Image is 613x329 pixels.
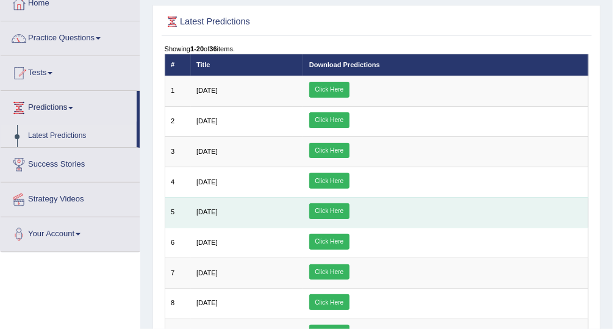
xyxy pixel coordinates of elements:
[165,106,191,137] td: 2
[165,137,191,167] td: 3
[196,208,218,215] span: [DATE]
[309,112,350,128] a: Click Here
[165,197,191,228] td: 5
[165,76,191,106] td: 1
[165,228,191,258] td: 6
[165,258,191,289] td: 7
[309,294,350,310] a: Click Here
[309,264,350,280] a: Click Here
[309,173,350,189] a: Click Here
[1,148,140,178] a: Success Stories
[1,217,140,248] a: Your Account
[309,234,350,250] a: Click Here
[191,54,304,76] th: Title
[309,203,350,219] a: Click Here
[190,45,204,52] b: 1-20
[165,167,191,198] td: 4
[309,143,350,159] a: Click Here
[165,44,589,54] div: Showing of items.
[1,21,140,52] a: Practice Questions
[165,288,191,319] td: 8
[209,45,217,52] b: 36
[196,239,218,246] span: [DATE]
[303,54,588,76] th: Download Predictions
[1,56,140,87] a: Tests
[309,82,350,98] a: Click Here
[1,91,137,121] a: Predictions
[1,183,140,213] a: Strategy Videos
[196,178,218,186] span: [DATE]
[165,14,428,30] h2: Latest Predictions
[196,117,218,125] span: [DATE]
[196,299,218,306] span: [DATE]
[23,125,137,147] a: Latest Predictions
[196,87,218,94] span: [DATE]
[165,54,191,76] th: #
[196,269,218,277] span: [DATE]
[196,148,218,155] span: [DATE]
